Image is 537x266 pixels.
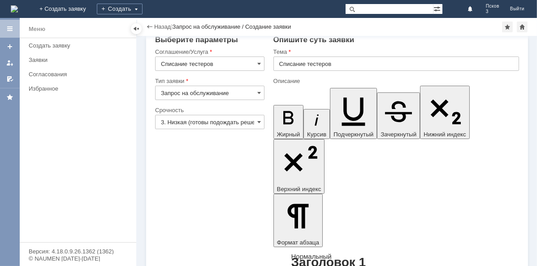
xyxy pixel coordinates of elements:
span: Расширенный поиск [433,4,442,13]
a: Согласования [25,67,134,81]
div: Сделать домашней страницей [517,22,528,32]
span: Подчеркнутый [333,131,373,138]
div: С уважением Псков 3. [4,25,131,32]
div: Запрос на обслуживание / Создание заявки [173,23,291,30]
span: Псков [486,4,499,9]
a: Назад [154,23,171,30]
button: Подчеркнутый [330,88,377,139]
div: Описание [273,78,517,84]
div: Избранное [29,85,121,92]
div: Согласования [29,71,131,78]
button: Верхний индекс [273,139,325,194]
div: Заявки [29,57,131,63]
button: Курсив [303,109,330,139]
span: 3 [486,9,499,14]
a: Создать заявку [25,39,134,52]
div: Меню [29,24,45,35]
div: Тема [273,49,517,55]
div: Версия: 4.18.0.9.26.1362 (1362) [29,249,127,254]
span: Жирный [277,131,300,138]
span: Нижний индекс [424,131,466,138]
span: Зачеркнутый [381,131,416,138]
a: Нормальный [291,253,332,260]
a: Перейти на домашнюю страницу [11,5,18,13]
span: Формат абзаца [277,239,319,246]
div: Добавить в избранное [502,22,513,32]
a: Мои согласования [3,72,17,86]
span: Выберите параметры [155,35,238,44]
button: Формат абзаца [273,194,323,247]
div: | [171,23,172,30]
span: Опишите суть заявки [273,35,355,44]
img: logo [11,5,18,13]
div: Соглашение/Услуга [155,49,263,55]
div: Скрыть меню [131,23,142,34]
a: Создать заявку [3,39,17,54]
div: Добрый день. [4,4,131,11]
a: Заявки [25,53,134,67]
div: Срочность [155,107,263,113]
button: Нижний индекс [420,86,470,139]
span: Курсив [307,131,326,138]
span: Верхний индекс [277,186,321,192]
div: © NAUMEN [DATE]-[DATE] [29,256,127,262]
div: Просьба списать тестеры. [4,11,131,18]
button: Зачеркнутый [377,92,420,139]
div: Создать [97,4,143,14]
div: Тип заявки [155,78,263,84]
button: Жирный [273,105,304,139]
div: Создать заявку [29,42,131,49]
a: Мои заявки [3,56,17,70]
